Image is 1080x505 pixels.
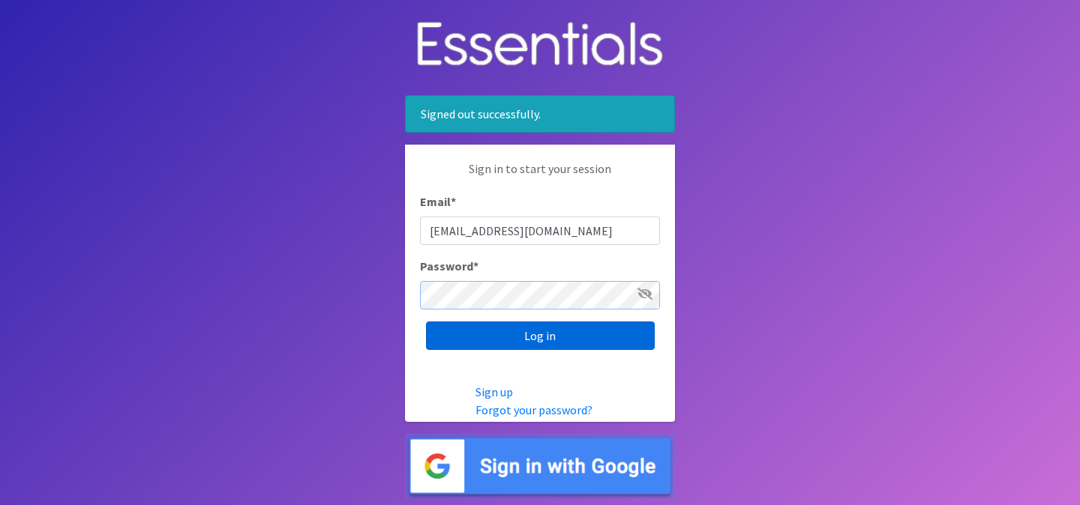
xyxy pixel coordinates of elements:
img: Human Essentials [405,7,675,84]
img: Sign in with Google [405,434,675,499]
a: Sign up [475,384,513,399]
input: Log in [426,321,655,350]
a: Forgot your password? [475,402,592,417]
label: Email [420,193,456,211]
abbr: required [451,194,456,209]
abbr: required [473,258,478,273]
p: Sign in to start your session [420,160,660,193]
div: Signed out successfully. [405,95,675,133]
label: Password [420,257,478,275]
